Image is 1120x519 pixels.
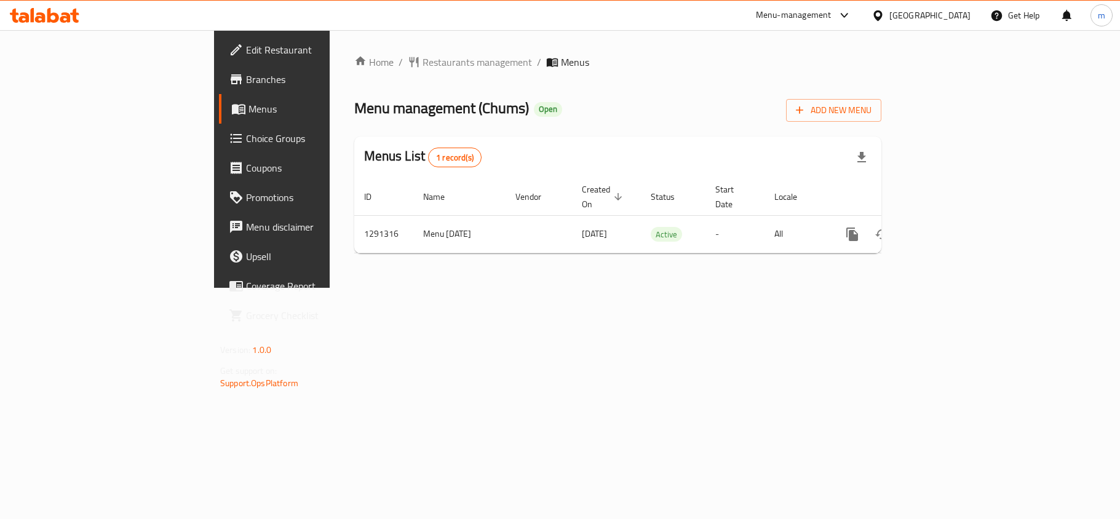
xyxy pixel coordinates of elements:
[354,55,881,69] nav: breadcrumb
[786,99,881,122] button: Add New Menu
[838,220,867,249] button: more
[423,55,532,69] span: Restaurants management
[219,212,401,242] a: Menu disclaimer
[364,189,387,204] span: ID
[219,183,401,212] a: Promotions
[582,182,626,212] span: Created On
[219,124,401,153] a: Choice Groups
[246,160,391,175] span: Coupons
[219,65,401,94] a: Branches
[537,55,541,69] li: /
[651,189,691,204] span: Status
[847,143,876,172] div: Export file
[246,279,391,293] span: Coverage Report
[651,227,682,242] div: Active
[246,72,391,87] span: Branches
[429,152,481,164] span: 1 record(s)
[246,308,391,323] span: Grocery Checklist
[364,147,482,167] h2: Menus List
[705,215,765,253] td: -
[220,363,277,379] span: Get support on:
[756,8,832,23] div: Menu-management
[534,104,562,114] span: Open
[246,190,391,205] span: Promotions
[219,153,401,183] a: Coupons
[774,189,813,204] span: Locale
[428,148,482,167] div: Total records count
[867,220,897,249] button: Change Status
[248,101,391,116] span: Menus
[246,42,391,57] span: Edit Restaurant
[534,102,562,117] div: Open
[796,103,872,118] span: Add New Menu
[765,215,828,253] td: All
[219,94,401,124] a: Menus
[246,249,391,264] span: Upsell
[246,220,391,234] span: Menu disclaimer
[1098,9,1105,22] span: m
[252,342,271,358] span: 1.0.0
[408,55,532,69] a: Restaurants management
[354,94,529,122] span: Menu management ( Chums )
[715,182,750,212] span: Start Date
[413,215,506,253] td: Menu [DATE]
[219,271,401,301] a: Coverage Report
[354,178,966,253] table: enhanced table
[423,189,461,204] span: Name
[561,55,589,69] span: Menus
[220,375,298,391] a: Support.OpsPlatform
[582,226,607,242] span: [DATE]
[515,189,557,204] span: Vendor
[828,178,966,216] th: Actions
[220,342,250,358] span: Version:
[219,35,401,65] a: Edit Restaurant
[889,9,971,22] div: [GEOGRAPHIC_DATA]
[219,301,401,330] a: Grocery Checklist
[246,131,391,146] span: Choice Groups
[219,242,401,271] a: Upsell
[651,228,682,242] span: Active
